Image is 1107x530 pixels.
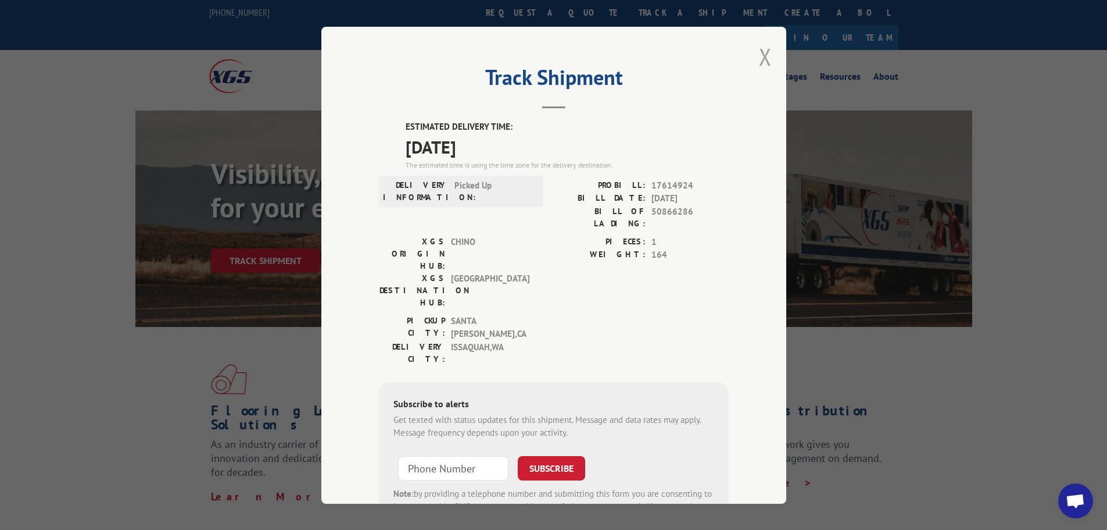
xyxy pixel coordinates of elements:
label: ESTIMATED DELIVERY TIME: [406,120,728,134]
label: PICKUP CITY: [379,314,445,340]
label: PROBILL: [554,179,646,192]
span: [DATE] [406,133,728,159]
div: The estimated time is using the time zone for the delivery destination. [406,159,728,170]
label: DELIVERY INFORMATION: [383,179,449,203]
div: Subscribe to alerts [393,396,714,413]
span: SANTA [PERSON_NAME] , CA [451,314,529,340]
h2: Track Shipment [379,69,728,91]
label: BILL DATE: [554,192,646,205]
div: Get texted with status updates for this shipment. Message and data rates may apply. Message frequ... [393,413,714,439]
strong: Note: [393,488,414,499]
span: 50866286 [651,205,728,229]
span: 17614924 [651,179,728,192]
div: by providing a telephone number and submitting this form you are consenting to be contacted by SM... [393,487,714,527]
span: 164 [651,248,728,262]
label: XGS DESTINATION HUB: [379,272,445,308]
span: 1 [651,235,728,248]
span: [DATE] [651,192,728,205]
span: ISSAQUAH , WA [451,340,529,365]
label: PIECES: [554,235,646,248]
input: Phone Number [398,456,508,480]
button: SUBSCRIBE [518,456,585,480]
span: CHINO [451,235,529,272]
label: DELIVERY CITY: [379,340,445,365]
label: BILL OF LADING: [554,205,646,229]
span: Picked Up [454,179,533,203]
div: Open chat [1058,483,1093,518]
label: WEIGHT: [554,248,646,262]
span: [GEOGRAPHIC_DATA] [451,272,529,308]
label: XGS ORIGIN HUB: [379,235,445,272]
button: Close modal [759,41,772,72]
